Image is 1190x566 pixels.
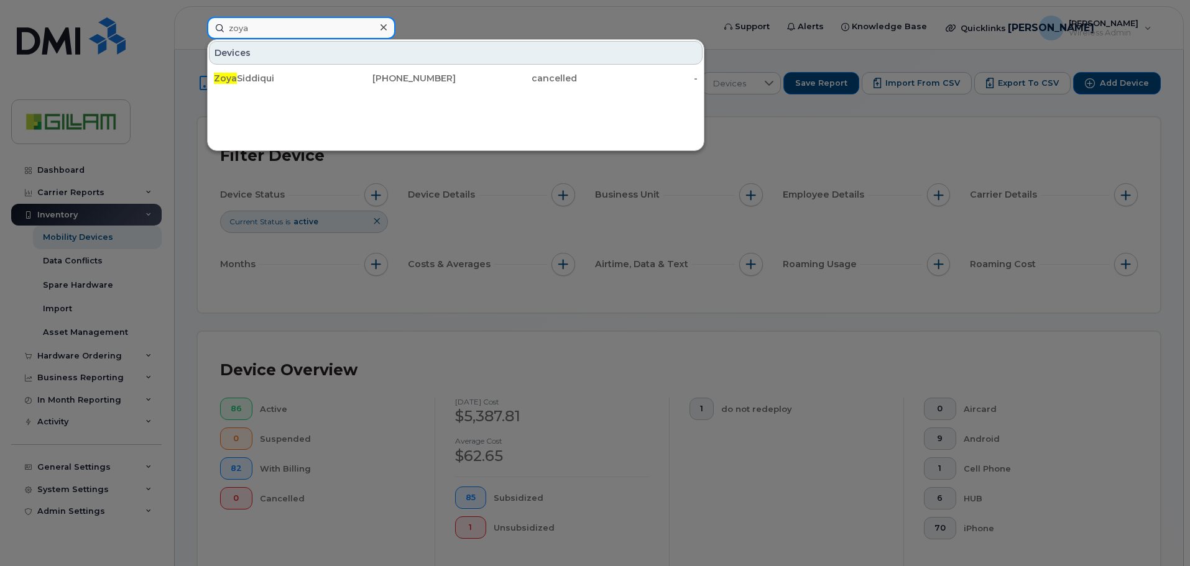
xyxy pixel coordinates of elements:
[577,72,698,84] div: -
[335,72,456,84] div: [PHONE_NUMBER]
[456,72,577,84] div: cancelled
[214,73,237,84] span: Zoya
[209,67,703,89] a: ZoyaSiddiqui[PHONE_NUMBER]cancelled-
[209,41,703,65] div: Devices
[214,72,335,84] div: Siddiqui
